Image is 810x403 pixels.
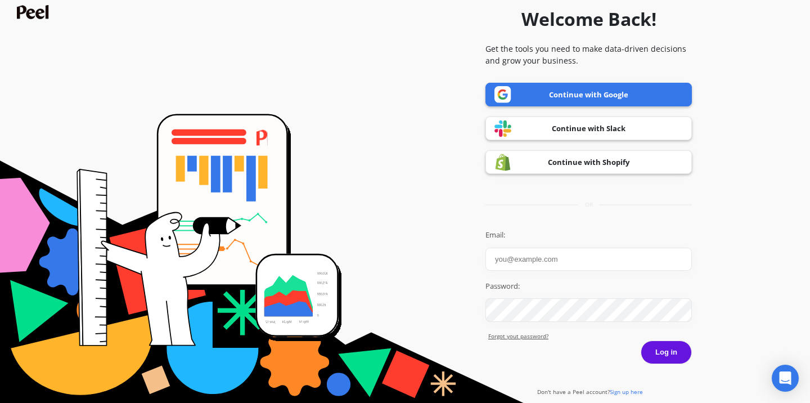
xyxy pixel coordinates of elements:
[494,86,511,103] img: Google logo
[485,117,692,140] a: Continue with Slack
[485,83,692,106] a: Continue with Google
[537,388,643,396] a: Don't have a Peel account?Sign up here
[521,6,656,33] h1: Welcome Back!
[485,248,692,271] input: you@example.com
[485,43,692,66] p: Get the tools you need to make data-driven decisions and grow your business.
[610,388,643,396] span: Sign up here
[494,120,511,137] img: Slack logo
[485,281,692,292] label: Password:
[641,341,692,364] button: Log in
[485,230,692,241] label: Email:
[494,154,511,171] img: Shopify logo
[772,365,799,392] div: Open Intercom Messenger
[485,150,692,174] a: Continue with Shopify
[485,200,692,209] div: or
[17,5,52,19] img: Peel
[488,332,692,341] a: Forgot yout password?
